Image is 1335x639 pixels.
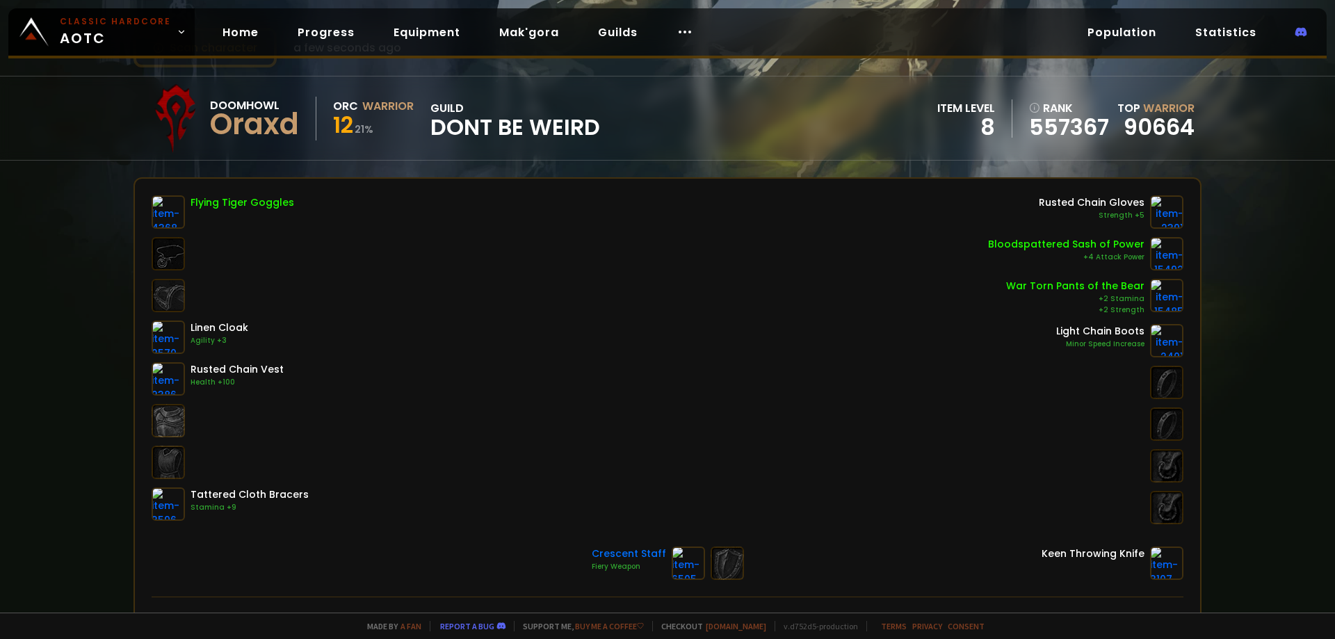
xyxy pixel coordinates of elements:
img: item-15485 [1150,279,1183,312]
div: guild [430,99,600,138]
a: Equipment [382,18,471,47]
img: item-2391 [1150,195,1183,229]
a: Privacy [912,621,942,631]
img: item-4368 [152,195,185,229]
img: item-2401 [1150,324,1183,357]
span: Made by [359,621,421,631]
a: Terms [881,621,907,631]
div: Keen Throwing Knife [1042,547,1144,561]
a: Home [211,18,270,47]
div: +4 Attack Power [988,252,1144,263]
a: a fan [400,621,421,631]
div: Stamina +9 [191,502,309,513]
div: Agility +3 [191,335,248,346]
img: item-15492 [1150,237,1183,270]
div: Tattered Cloth Bracers [191,487,309,502]
div: 8 [937,117,995,138]
div: Oraxd [210,114,299,135]
div: Crescent Staff [592,547,666,561]
a: 557367 [1029,117,1109,138]
a: Guilds [587,18,649,47]
a: Report a bug [440,621,494,631]
span: v. d752d5 - production [775,621,858,631]
div: +2 Stamina [1006,293,1144,305]
div: Rusted Chain Gloves [1039,195,1144,210]
a: Classic HardcoreAOTC [8,8,195,56]
div: rank [1029,99,1109,117]
a: [DOMAIN_NAME] [706,621,766,631]
img: item-3107 [1150,547,1183,580]
a: Population [1076,18,1167,47]
span: Checkout [652,621,766,631]
a: Progress [286,18,366,47]
div: Bloodspattered Sash of Power [988,237,1144,252]
div: item level [937,99,995,117]
div: Rusted Chain Vest [191,362,284,377]
div: Light Chain Boots [1056,324,1144,339]
span: 12 [333,109,353,140]
div: Health +100 [191,377,284,388]
img: item-2570 [152,321,185,354]
img: item-2386 [152,362,185,396]
div: Fiery Weapon [592,561,666,572]
small: Classic Hardcore [60,15,171,28]
img: item-6505 [672,547,705,580]
small: 21 % [355,122,373,136]
a: Consent [948,621,985,631]
a: Statistics [1184,18,1268,47]
img: item-3596 [152,487,185,521]
div: Top [1117,99,1195,117]
div: Linen Cloak [191,321,248,335]
span: Dont Be Weird [430,117,600,138]
a: 90664 [1124,111,1195,143]
div: Minor Speed Increase [1056,339,1144,350]
span: Support me, [514,621,644,631]
div: Doomhowl [210,97,299,114]
span: AOTC [60,15,171,49]
a: Buy me a coffee [575,621,644,631]
div: Orc [333,97,358,115]
div: Strength +5 [1039,210,1144,221]
div: +2 Strength [1006,305,1144,316]
div: War Torn Pants of the Bear [1006,279,1144,293]
div: Warrior [362,97,414,115]
span: Warrior [1143,100,1195,116]
a: Mak'gora [488,18,570,47]
div: Flying Tiger Goggles [191,195,294,210]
